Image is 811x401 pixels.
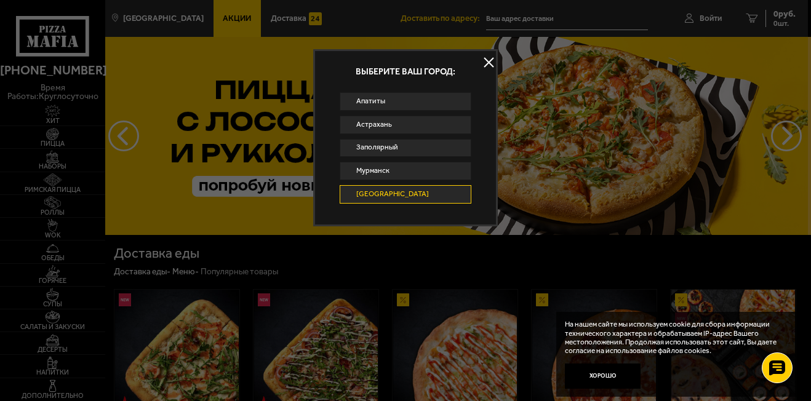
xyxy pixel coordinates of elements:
a: Заполярный [340,139,472,157]
a: Астрахань [340,116,472,134]
p: Выберите ваш город: [315,67,496,76]
a: Мурманск [340,162,472,180]
a: [GEOGRAPHIC_DATA] [340,185,472,204]
button: Хорошо [565,363,641,389]
a: Апатиты [340,92,472,111]
p: На нашем сайте мы используем cookie для сбора информации технического характера и обрабатываем IP... [565,320,784,355]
